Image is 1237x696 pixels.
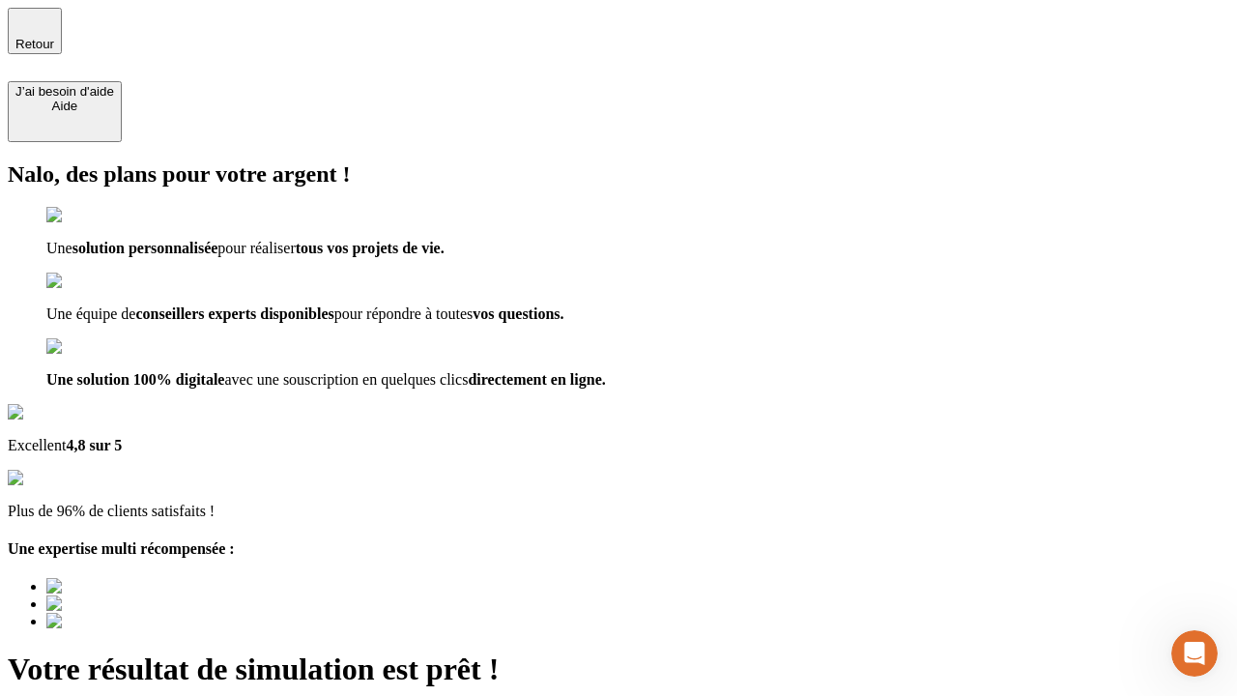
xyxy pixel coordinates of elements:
[1171,630,1218,677] iframe: Intercom live chat
[46,240,72,256] span: Une
[46,207,129,224] img: checkmark
[8,503,1229,520] p: Plus de 96% de clients satisfaits !
[468,371,605,388] span: directement en ligne.
[72,240,218,256] span: solution personnalisée
[46,338,129,356] img: checkmark
[15,37,54,51] span: Retour
[217,240,295,256] span: pour réaliser
[334,305,474,322] span: pour répondre à toutes
[135,305,333,322] span: conseillers experts disponibles
[224,371,468,388] span: avec une souscription en quelques clics
[8,161,1229,188] h2: Nalo, des plans pour votre argent !
[8,470,103,487] img: reviews stars
[46,371,224,388] span: Une solution 100% digitale
[473,305,563,322] span: vos questions.
[15,99,114,113] div: Aide
[46,273,129,290] img: checkmark
[8,81,122,142] button: J’ai besoin d'aideAide
[46,305,135,322] span: Une équipe de
[46,578,225,595] img: Best savings advice award
[46,595,225,613] img: Best savings advice award
[8,404,120,421] img: Google Review
[46,613,225,630] img: Best savings advice award
[8,437,66,453] span: Excellent
[296,240,445,256] span: tous vos projets de vie.
[8,652,1229,687] h1: Votre résultat de simulation est prêt !
[66,437,122,453] span: 4,8 sur 5
[8,540,1229,558] h4: Une expertise multi récompensée :
[15,84,114,99] div: J’ai besoin d'aide
[8,8,62,54] button: Retour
